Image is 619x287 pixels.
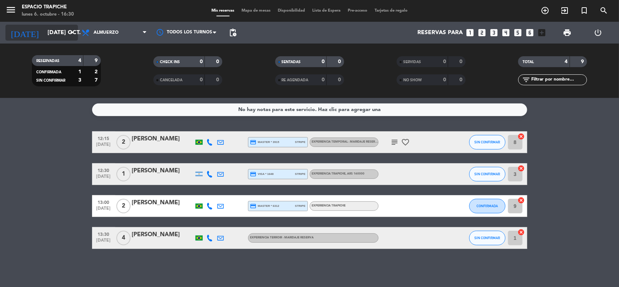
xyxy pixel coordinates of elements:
[474,236,500,240] span: SIN CONFIRMAR
[338,77,342,82] strong: 0
[541,6,549,15] i: add_circle_outline
[250,236,314,239] span: Experiencia Terroir - Maridaje Reserva
[95,78,99,83] strong: 7
[518,229,525,236] i: cancel
[282,60,301,64] span: SENTADAS
[295,172,306,176] span: stripe
[295,140,306,144] span: stripe
[537,28,547,37] i: add_box
[531,76,587,84] input: Filtrar por nombre...
[5,4,16,18] button: menu
[160,60,180,64] span: CHECK INS
[502,28,511,37] i: looks_4
[443,77,446,82] strong: 0
[580,6,589,15] i: turned_in_not
[250,171,257,177] i: credit_card
[216,59,221,64] strong: 0
[581,59,586,64] strong: 9
[594,28,602,37] i: power_settings_new
[238,106,381,114] div: No hay notas para este servicio. Haz clic para agregar una
[474,172,500,176] span: SIN CONFIRMAR
[459,77,464,82] strong: 0
[95,134,113,142] span: 12:15
[346,172,365,175] span: , ARS 160000
[466,28,475,37] i: looks_one
[238,9,274,13] span: Mapa de mesas
[322,77,325,82] strong: 0
[469,231,505,245] button: SIN CONFIRMAR
[116,231,131,245] span: 4
[116,135,131,149] span: 2
[5,4,16,15] i: menu
[78,78,81,83] strong: 3
[391,138,399,147] i: subject
[274,9,309,13] span: Disponibilidad
[522,75,531,84] i: filter_list
[208,9,238,13] span: Mis reservas
[371,9,411,13] span: Tarjetas de regalo
[216,77,221,82] strong: 0
[36,70,61,74] span: CONFIRMADA
[459,59,464,64] strong: 0
[228,28,237,37] span: pending_actions
[95,198,113,206] span: 13:00
[116,167,131,181] span: 1
[5,25,44,41] i: [DATE]
[338,59,342,64] strong: 0
[312,172,365,175] span: Experiencia Trapiche
[583,22,614,44] div: LOG OUT
[95,69,99,74] strong: 2
[469,167,505,181] button: SIN CONFIRMAR
[474,140,500,144] span: SIN CONFIRMAR
[36,59,59,63] span: RESERVADAS
[469,135,505,149] button: SIN CONFIRMAR
[250,203,257,209] i: credit_card
[95,166,113,174] span: 12:30
[469,199,505,213] button: CONFIRMADA
[344,9,371,13] span: Pre-acceso
[490,28,499,37] i: looks_3
[523,60,534,64] span: TOTAL
[78,58,81,63] strong: 4
[443,59,446,64] strong: 0
[132,134,194,144] div: [PERSON_NAME]
[560,6,569,15] i: exit_to_app
[160,78,182,82] span: CANCELADA
[565,59,568,64] strong: 4
[95,206,113,214] span: [DATE]
[250,171,274,177] span: visa * 1648
[401,138,410,147] i: favorite_border
[312,204,346,207] span: Experiencia Trapiche
[22,11,74,18] div: lunes 6. octubre - 16:30
[95,238,113,246] span: [DATE]
[95,58,99,63] strong: 9
[518,165,525,172] i: cancel
[312,140,399,143] span: Experiencia Temporal - Maridaje Reserva
[418,29,463,36] span: Reservas para
[322,59,325,64] strong: 0
[282,78,309,82] span: RE AGENDADA
[563,28,571,37] span: print
[295,204,306,208] span: stripe
[518,197,525,204] i: cancel
[200,77,203,82] strong: 0
[132,198,194,208] div: [PERSON_NAME]
[250,139,257,145] i: credit_card
[250,203,280,209] span: master * 6312
[478,28,487,37] i: looks_two
[36,79,65,82] span: SIN CONFIRMAR
[200,59,203,64] strong: 0
[78,69,81,74] strong: 1
[309,9,344,13] span: Lista de Espera
[476,204,498,208] span: CONFIRMADA
[513,28,523,37] i: looks_5
[403,60,421,64] span: SERVIDAS
[525,28,535,37] i: looks_6
[22,4,74,11] div: Espacio Trapiche
[132,166,194,176] div: [PERSON_NAME]
[94,30,119,35] span: Almuerzo
[95,142,113,151] span: [DATE]
[116,199,131,213] span: 2
[250,139,280,145] span: master * 3915
[518,133,525,140] i: cancel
